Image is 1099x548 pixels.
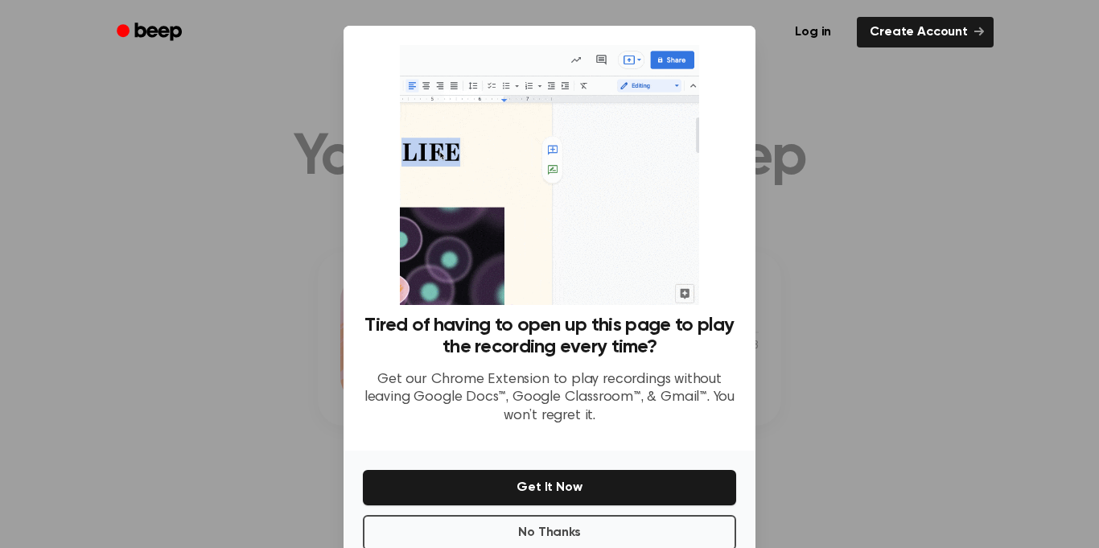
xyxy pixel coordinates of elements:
a: Log in [779,14,847,51]
img: Beep extension in action [400,45,698,305]
h3: Tired of having to open up this page to play the recording every time? [363,315,736,358]
a: Create Account [857,17,994,47]
a: Beep [105,17,196,48]
p: Get our Chrome Extension to play recordings without leaving Google Docs™, Google Classroom™, & Gm... [363,371,736,426]
button: Get It Now [363,470,736,505]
